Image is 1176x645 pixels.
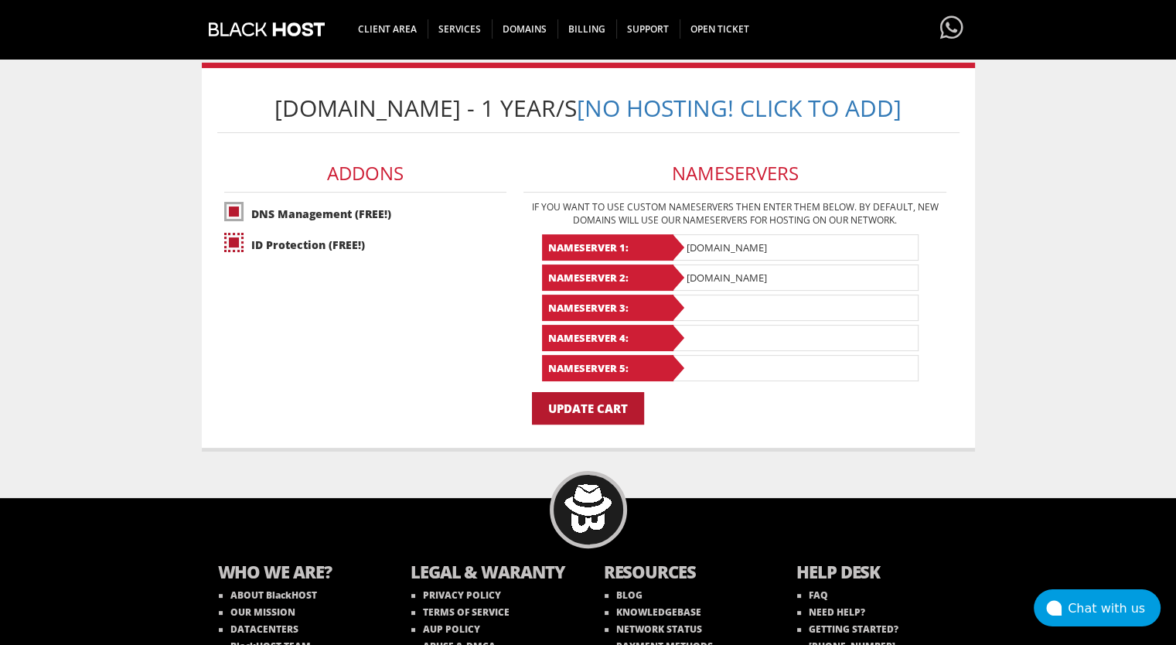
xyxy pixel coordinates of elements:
a: AUP POLICY [411,623,480,636]
img: BlackHOST mascont, Blacky. [564,484,612,533]
label: ID Protection (FREE!) [224,231,506,258]
input: Update Cart [532,392,644,425]
a: NETWORK STATUS [605,623,702,636]
b: LEGAL & WARANTY [411,560,573,587]
a: BLOG [605,589,643,602]
b: HELP DESK [796,560,959,587]
b: Nameserver 4: [542,325,673,351]
a: FAQ [797,589,828,602]
span: Billing [557,19,617,39]
b: Nameserver 2: [542,264,673,291]
b: WHO WE ARE? [218,560,380,587]
a: KNOWLEDGEBASE [605,606,701,619]
a: ABOUT BlackHOST [219,589,317,602]
label: DNS Management (FREE!) [224,200,506,227]
b: Nameserver 1: [542,234,673,261]
a: OUR MISSION [219,606,295,619]
b: RESOURCES [604,560,766,587]
button: Chat with us [1034,589,1161,626]
a: PRIVACY POLICY [411,589,501,602]
h3: Nameservers [523,155,946,192]
p: If you want to use custom nameservers then enter them below. By default, new domains will use our... [523,200,946,227]
span: SERVICES [428,19,493,39]
span: CLIENT AREA [347,19,428,39]
span: Open Ticket [680,19,760,39]
h1: [DOMAIN_NAME] - 1 Year/s [217,84,960,133]
a: NEED HELP? [797,606,865,619]
a: [No Hosting! Click to Add] [577,92,902,124]
span: Support [616,19,680,39]
a: TERMS OF SERVICE [411,606,510,619]
a: DATACENTERS [219,623,298,636]
b: Nameserver 5: [542,355,673,381]
b: Nameserver 3: [542,295,673,321]
a: GETTING STARTED? [797,623,898,636]
div: Chat with us [1068,601,1161,616]
span: Domains [492,19,558,39]
h3: Addons [224,155,506,192]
